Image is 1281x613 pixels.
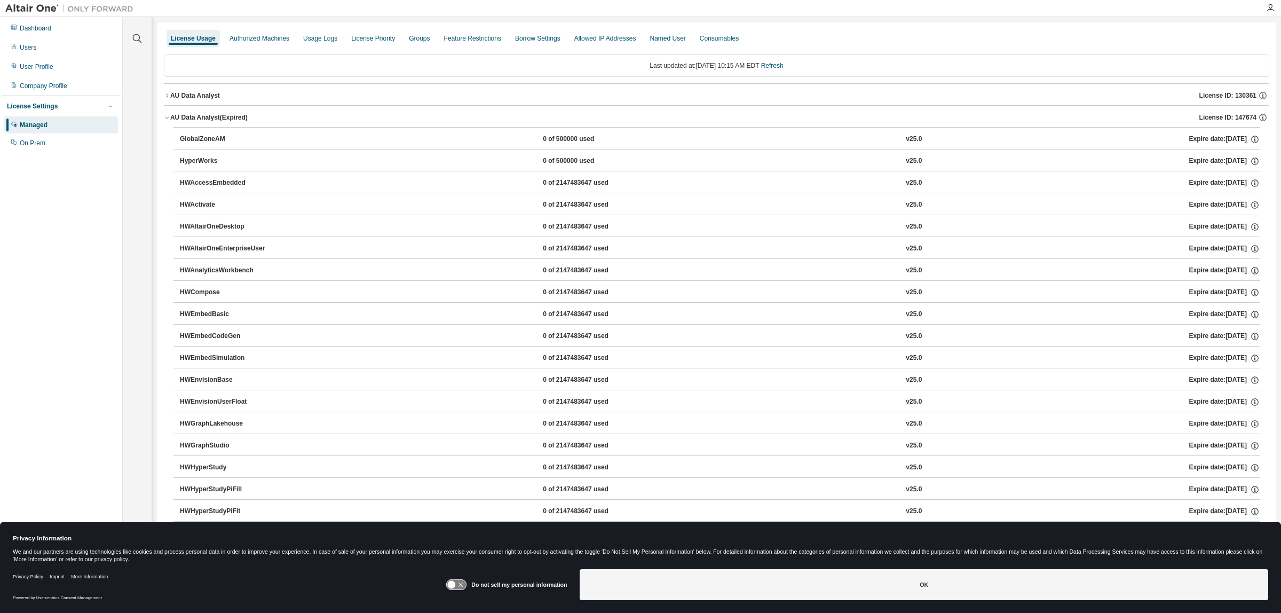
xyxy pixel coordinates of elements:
[351,34,395,43] div: License Priority
[906,375,922,385] div: v25.0
[574,34,636,43] div: Allowed IP Addresses
[180,200,276,210] div: HWActivate
[543,507,639,516] div: 0 of 2147483647 used
[170,91,220,100] div: AU Data Analyst
[1189,397,1260,407] div: Expire date: [DATE]
[543,353,639,363] div: 0 of 2147483647 used
[543,485,639,494] div: 0 of 2147483647 used
[180,434,1260,458] button: HWGraphStudio0 of 2147483647 usedv25.0Expire date:[DATE]
[1189,507,1260,516] div: Expire date: [DATE]
[180,456,1260,480] button: HWHyperStudy0 of 2147483647 usedv25.0Expire date:[DATE]
[543,310,639,319] div: 0 of 2147483647 used
[543,441,639,451] div: 0 of 2147483647 used
[180,288,276,297] div: HWCompose
[650,34,685,43] div: Named User
[906,288,922,297] div: v25.0
[180,171,1260,195] button: HWAccessEmbedded0 of 2147483647 usedv25.0Expire date:[DATE]
[180,353,276,363] div: HWEmbedSimulation
[180,259,1260,282] button: HWAnalyticsWorkbench0 of 2147483647 usedv25.0Expire date:[DATE]
[906,507,922,516] div: v25.0
[20,43,36,52] div: Users
[906,463,922,473] div: v25.0
[1189,375,1260,385] div: Expire date: [DATE]
[170,113,248,122] div: AU Data Analyst (Expired)
[906,353,922,363] div: v25.0
[180,332,276,341] div: HWEmbedCodeGen
[180,156,276,166] div: HyperWorks
[700,34,739,43] div: Consumables
[1189,200,1260,210] div: Expire date: [DATE]
[444,34,501,43] div: Feature Restrictions
[20,62,53,71] div: User Profile
[1189,441,1260,451] div: Expire date: [DATE]
[515,34,560,43] div: Borrow Settings
[906,485,922,494] div: v25.0
[180,222,276,232] div: HWAltairOneDesktop
[1189,244,1260,254] div: Expire date: [DATE]
[180,485,276,494] div: HWHyperStudyPiFill
[303,34,337,43] div: Usage Logs
[1189,135,1260,144] div: Expire date: [DATE]
[1189,288,1260,297] div: Expire date: [DATE]
[164,106,1269,129] button: AU Data Analyst(Expired)License ID: 147674
[180,281,1260,304] button: HWCompose0 of 2147483647 usedv25.0Expire date:[DATE]
[180,266,276,276] div: HWAnalyticsWorkbench
[180,128,1260,151] button: GlobalZoneAM0 of 500000 usedv25.0Expire date:[DATE]
[1189,332,1260,341] div: Expire date: [DATE]
[1189,222,1260,232] div: Expire date: [DATE]
[1199,113,1256,122] span: License ID: 147674
[543,135,639,144] div: 0 of 500000 used
[1189,463,1260,473] div: Expire date: [DATE]
[20,82,67,90] div: Company Profile
[761,62,784,69] a: Refresh
[906,244,922,254] div: v25.0
[180,310,276,319] div: HWEmbedBasic
[906,135,922,144] div: v25.0
[180,135,276,144] div: GlobalZoneAM
[543,156,639,166] div: 0 of 500000 used
[1189,156,1260,166] div: Expire date: [DATE]
[180,478,1260,501] button: HWHyperStudyPiFill0 of 2147483647 usedv25.0Expire date:[DATE]
[543,375,639,385] div: 0 of 2147483647 used
[180,237,1260,261] button: HWAltairOneEnterpriseUser0 of 2147483647 usedv25.0Expire date:[DATE]
[180,419,276,429] div: HWGraphLakehouse
[180,368,1260,392] button: HWEnvisionBase0 of 2147483647 usedv25.0Expire date:[DATE]
[180,397,276,407] div: HWEnvisionUserFloat
[543,200,639,210] div: 0 of 2147483647 used
[230,34,289,43] div: Authorized Machines
[180,193,1260,217] button: HWActivate0 of 2147483647 usedv25.0Expire date:[DATE]
[1189,310,1260,319] div: Expire date: [DATE]
[180,500,1260,523] button: HWHyperStudyPiFit0 of 2147483647 usedv25.0Expire date:[DATE]
[543,419,639,429] div: 0 of 2147483647 used
[543,332,639,341] div: 0 of 2147483647 used
[906,419,922,429] div: v25.0
[1189,419,1260,429] div: Expire date: [DATE]
[180,215,1260,239] button: HWAltairOneDesktop0 of 2147483647 usedv25.0Expire date:[DATE]
[180,150,1260,173] button: HyperWorks0 of 500000 usedv25.0Expire date:[DATE]
[180,244,276,254] div: HWAltairOneEnterpriseUser
[171,34,216,43] div: License Usage
[7,102,58,111] div: License Settings
[906,178,922,188] div: v25.0
[20,139,45,147] div: On Prem
[543,222,639,232] div: 0 of 2147483647 used
[543,266,639,276] div: 0 of 2147483647 used
[1189,485,1260,494] div: Expire date: [DATE]
[164,84,1269,107] button: AU Data AnalystLicense ID: 130361
[906,222,922,232] div: v25.0
[1199,91,1256,100] span: License ID: 130361
[180,412,1260,436] button: HWGraphLakehouse0 of 2147483647 usedv25.0Expire date:[DATE]
[20,24,51,33] div: Dashboard
[543,178,639,188] div: 0 of 2147483647 used
[180,178,276,188] div: HWAccessEmbedded
[906,200,922,210] div: v25.0
[1189,266,1260,276] div: Expire date: [DATE]
[180,303,1260,326] button: HWEmbedBasic0 of 2147483647 usedv25.0Expire date:[DATE]
[906,310,922,319] div: v25.0
[906,156,922,166] div: v25.0
[1189,178,1260,188] div: Expire date: [DATE]
[543,244,639,254] div: 0 of 2147483647 used
[180,441,276,451] div: HWGraphStudio
[180,507,276,516] div: HWHyperStudyPiFit
[164,54,1269,77] div: Last updated at: [DATE] 10:15 AM EDT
